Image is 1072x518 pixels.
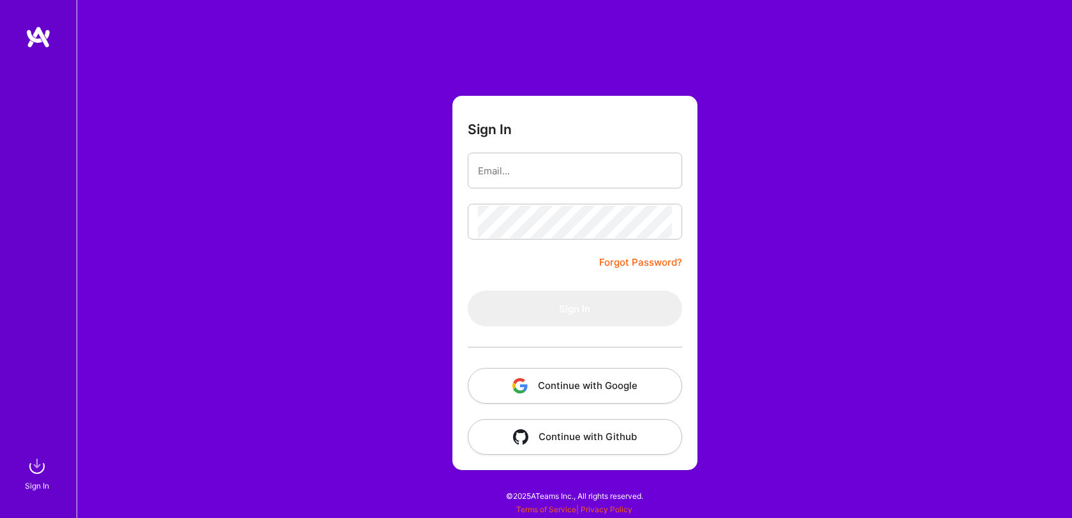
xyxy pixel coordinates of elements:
[516,505,576,514] a: Terms of Service
[26,26,51,49] img: logo
[468,121,512,137] h3: Sign In
[512,378,528,393] img: icon
[516,505,632,514] span: |
[468,291,682,326] button: Sign In
[25,479,49,492] div: Sign In
[581,505,632,514] a: Privacy Policy
[27,453,50,492] a: sign inSign In
[468,368,682,404] button: Continue with Google
[478,155,672,187] input: Email...
[513,429,528,445] img: icon
[24,453,50,479] img: sign in
[468,419,682,455] button: Continue with Github
[599,255,682,270] a: Forgot Password?
[77,480,1072,512] div: © 2025 ATeams Inc., All rights reserved.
